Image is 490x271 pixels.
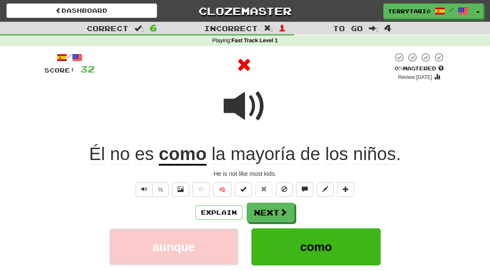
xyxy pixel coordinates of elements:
[383,3,473,19] a: terrytari0 /
[135,144,154,164] span: es
[449,7,454,13] span: /
[231,38,278,44] strong: Fast Track Level 1
[388,7,431,15] span: terrytari0
[134,25,144,32] span: :
[247,203,295,222] button: Next
[296,182,313,197] button: Discuss sentence (alt+u)
[170,3,321,18] a: Clozemaster
[251,228,381,265] button: como
[136,182,153,197] button: Play sentence audio (ctl+space)
[152,182,169,197] button: ½
[212,144,226,164] span: la
[134,182,169,197] div: Text-to-speech controls
[276,182,293,197] button: Ignore sentence (alt+i)
[300,144,321,164] span: de
[317,182,334,197] button: Edit sentence (alt+d)
[150,23,157,33] span: 6
[300,240,332,254] span: como
[394,65,403,72] span: 0 %
[255,182,272,197] button: Reset to 0% Mastered (alt+r)
[207,144,401,164] span: .
[353,144,396,164] span: niños
[264,25,273,32] span: :
[44,52,95,63] div: /
[44,67,75,74] span: Score:
[109,228,239,265] button: aunque
[279,23,286,33] span: 1
[235,182,252,197] button: Set this sentence to 100% Mastered (alt+m)
[325,144,348,164] span: los
[230,144,295,164] span: mayoría
[87,24,128,32] span: Correct
[110,144,130,164] span: no
[369,25,378,32] span: :
[213,182,231,197] button: 🧠
[172,182,189,197] button: Show image (alt+x)
[393,65,446,73] div: Mastered
[159,144,207,166] u: como
[89,144,105,164] span: Él
[195,205,242,220] button: Explain
[80,64,95,74] span: 32
[398,74,432,80] small: Review: [DATE]
[337,182,354,197] button: Add to collection (alt+a)
[44,169,446,178] div: He is not like most kids.
[192,182,210,197] button: Favorite sentence (alt+f)
[6,3,157,18] a: Dashboard
[333,24,363,32] span: To go
[204,24,258,32] span: Incorrect
[384,23,391,33] span: 4
[153,240,195,254] span: aunque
